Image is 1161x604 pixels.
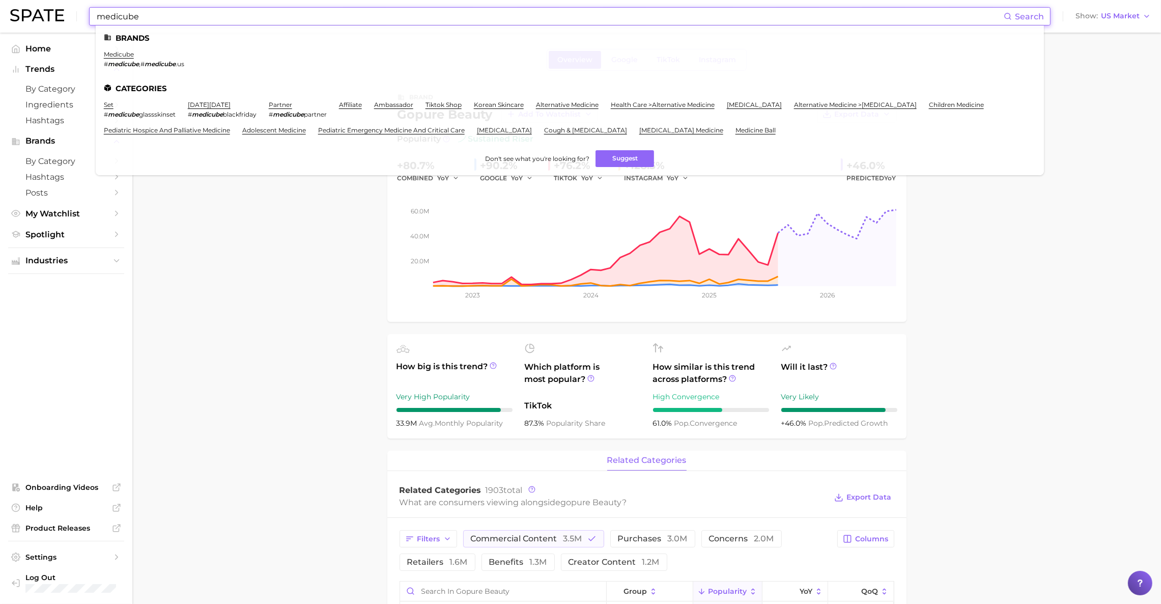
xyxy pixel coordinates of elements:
[25,503,107,512] span: Help
[192,111,223,118] em: medicube
[667,172,689,184] button: YoY
[25,136,107,146] span: Brands
[837,530,894,547] button: Columns
[820,291,835,299] tspan: 2026
[653,408,769,412] div: 6 / 10
[708,587,747,595] span: Popularity
[693,582,762,601] button: Popularity
[8,480,124,495] a: Onboarding Videos
[611,101,715,108] a: health care >alternative medicine
[563,534,582,543] span: 3.5m
[8,227,124,242] a: Spotlight
[400,530,457,547] button: Filters
[735,126,776,134] a: medicine ball
[108,111,139,118] em: medicube
[8,570,124,596] a: Log out. Currently logged in with e-mail lynne.stewart@mpgllc.com.
[8,153,124,169] a: by Category
[318,126,465,134] a: pediatric emergency medicine and critical care
[485,155,589,162] span: Don't see what you're looking for?
[104,126,230,134] a: pediatric hospice and palliative medicine
[625,172,696,184] div: INSTAGRAM
[25,256,107,265] span: Industries
[8,206,124,222] a: My Watchlist
[140,60,145,68] span: #
[25,524,107,533] span: Product Releases
[474,101,524,108] a: korean skincare
[25,44,107,53] span: Home
[25,483,107,492] span: Onboarding Videos
[304,111,327,118] span: partner
[25,230,107,239] span: Spotlight
[145,60,176,68] em: medicube
[397,419,419,428] span: 33.9m
[1015,12,1044,21] span: Search
[104,34,1036,42] li: Brands
[419,419,503,428] span: monthly popularity
[8,133,124,149] button: Brands
[525,419,547,428] span: 87.3%
[583,291,598,299] tspan: 2024
[702,291,717,299] tspan: 2025
[465,291,480,299] tspan: 2023
[269,101,292,108] a: partner
[847,493,892,502] span: Export Data
[426,101,462,108] a: tiktok shop
[486,485,504,495] span: 1903
[781,408,897,412] div: 9 / 10
[861,587,878,595] span: QoQ
[809,419,825,428] abbr: popularity index
[25,573,123,582] span: Log Out
[8,81,124,97] a: by Category
[512,174,523,182] span: YoY
[188,101,231,108] a: [DATE][DATE]
[544,126,627,134] a: cough & [MEDICAL_DATA]
[832,490,894,505] button: Export Data
[104,60,184,68] div: ,
[25,188,107,198] span: Posts
[400,496,827,509] div: What are consumers viewing alongside ?
[1075,13,1098,19] span: Show
[727,101,782,108] a: [MEDICAL_DATA]
[642,557,660,567] span: 1.2m
[582,172,604,184] button: YoY
[512,172,533,184] button: YoY
[108,60,139,68] em: medicube
[668,534,688,543] span: 3.0m
[856,535,889,543] span: Columns
[397,361,513,386] span: How big is this trend?
[96,8,1004,25] input: Search here for a brand, industry, or ingredient
[8,41,124,57] a: Home
[489,558,547,566] span: benefits
[530,557,547,567] span: 1.3m
[104,84,1036,93] li: Categories
[104,111,108,118] span: #
[104,101,114,108] a: set
[624,587,647,595] span: group
[477,126,532,134] a: [MEDICAL_DATA]
[794,101,917,108] a: alternative medicine >[MEDICAL_DATA]
[417,535,440,543] span: Filters
[754,534,774,543] span: 2.0m
[561,498,622,507] span: gopure beauty
[828,582,893,601] button: QoQ
[8,113,124,128] a: Hashtags
[10,9,64,21] img: SPATE
[8,185,124,201] a: Posts
[25,65,107,74] span: Trends
[25,172,107,182] span: Hashtags
[781,391,897,403] div: Very Likely
[653,391,769,403] div: High Convergence
[188,111,192,118] span: #
[139,111,176,118] span: glassskinset
[8,550,124,565] a: Settings
[547,419,606,428] span: popularity share
[847,172,896,184] span: Predicted
[104,50,134,58] a: medicube
[400,582,606,601] input: Search in gopure beauty
[582,174,593,182] span: YoY
[397,408,513,412] div: 9 / 10
[273,111,304,118] em: medicube
[607,456,687,465] span: related categories
[8,169,124,185] a: Hashtags
[104,60,108,68] span: #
